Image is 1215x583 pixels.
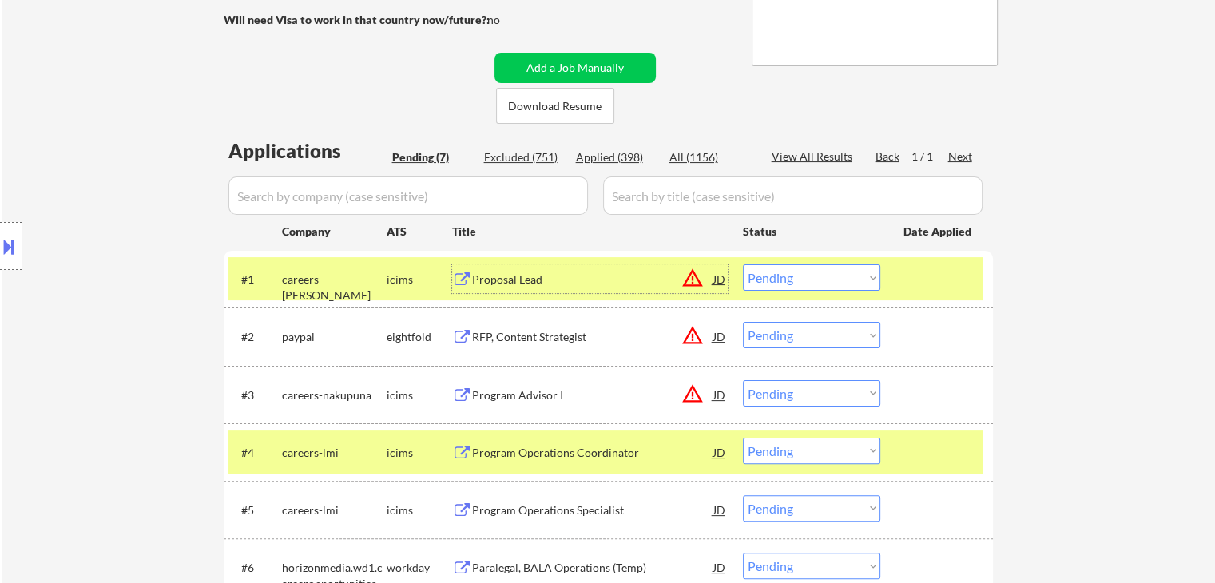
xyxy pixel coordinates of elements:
[241,560,269,576] div: #6
[903,224,974,240] div: Date Applied
[772,149,857,165] div: View All Results
[472,387,713,403] div: Program Advisor I
[876,149,901,165] div: Back
[911,149,948,165] div: 1 / 1
[241,502,269,518] div: #5
[603,176,983,215] input: Search by title (case sensitive)
[484,149,564,165] div: Excluded (751)
[681,267,704,289] button: warning_amber
[712,264,728,293] div: JD
[712,495,728,524] div: JD
[387,329,452,345] div: eightfold
[496,88,614,124] button: Download Resume
[224,13,490,26] strong: Will need Visa to work in that country now/future?:
[743,216,880,245] div: Status
[712,380,728,409] div: JD
[472,445,713,461] div: Program Operations Coordinator
[241,445,269,461] div: #4
[712,438,728,466] div: JD
[387,502,452,518] div: icims
[392,149,472,165] div: Pending (7)
[948,149,974,165] div: Next
[494,53,656,83] button: Add a Job Manually
[387,224,452,240] div: ATS
[712,322,728,351] div: JD
[282,502,387,518] div: careers-lmi
[681,324,704,347] button: warning_amber
[712,553,728,581] div: JD
[387,445,452,461] div: icims
[282,224,387,240] div: Company
[282,445,387,461] div: careers-lmi
[472,502,713,518] div: Program Operations Specialist
[282,387,387,403] div: careers-nakupuna
[487,12,533,28] div: no
[669,149,749,165] div: All (1156)
[228,141,387,161] div: Applications
[387,560,452,576] div: workday
[228,176,588,215] input: Search by company (case sensitive)
[472,560,713,576] div: Paralegal, BALA Operations (Temp)
[681,383,704,405] button: warning_amber
[387,272,452,288] div: icims
[472,329,713,345] div: RFP, Content Strategist
[282,272,387,303] div: careers-[PERSON_NAME]
[387,387,452,403] div: icims
[241,387,269,403] div: #3
[282,329,387,345] div: paypal
[576,149,656,165] div: Applied (398)
[452,224,728,240] div: Title
[472,272,713,288] div: Proposal Lead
